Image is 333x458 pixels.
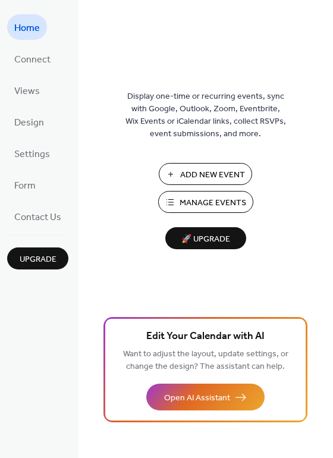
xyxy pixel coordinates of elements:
[7,14,47,40] a: Home
[14,114,44,132] span: Design
[125,90,286,140] span: Display one-time or recurring events, sync with Google, Outlook, Zoom, Eventbrite, Wix Events or ...
[20,253,56,266] span: Upgrade
[14,177,36,195] span: Form
[14,51,51,69] span: Connect
[172,231,239,247] span: 🚀 Upgrade
[146,384,265,410] button: Open AI Assistant
[7,140,57,166] a: Settings
[158,191,253,213] button: Manage Events
[159,163,252,185] button: Add New Event
[14,145,50,164] span: Settings
[7,77,47,103] a: Views
[180,169,245,181] span: Add New Event
[164,392,230,404] span: Open AI Assistant
[7,247,68,269] button: Upgrade
[7,172,43,197] a: Form
[146,328,265,345] span: Edit Your Calendar with AI
[7,46,58,71] a: Connect
[123,346,288,375] span: Want to adjust the layout, update settings, or change the design? The assistant can help.
[7,203,68,229] a: Contact Us
[14,208,61,227] span: Contact Us
[7,109,51,134] a: Design
[14,19,40,37] span: Home
[180,197,246,209] span: Manage Events
[165,227,246,249] button: 🚀 Upgrade
[14,82,40,101] span: Views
